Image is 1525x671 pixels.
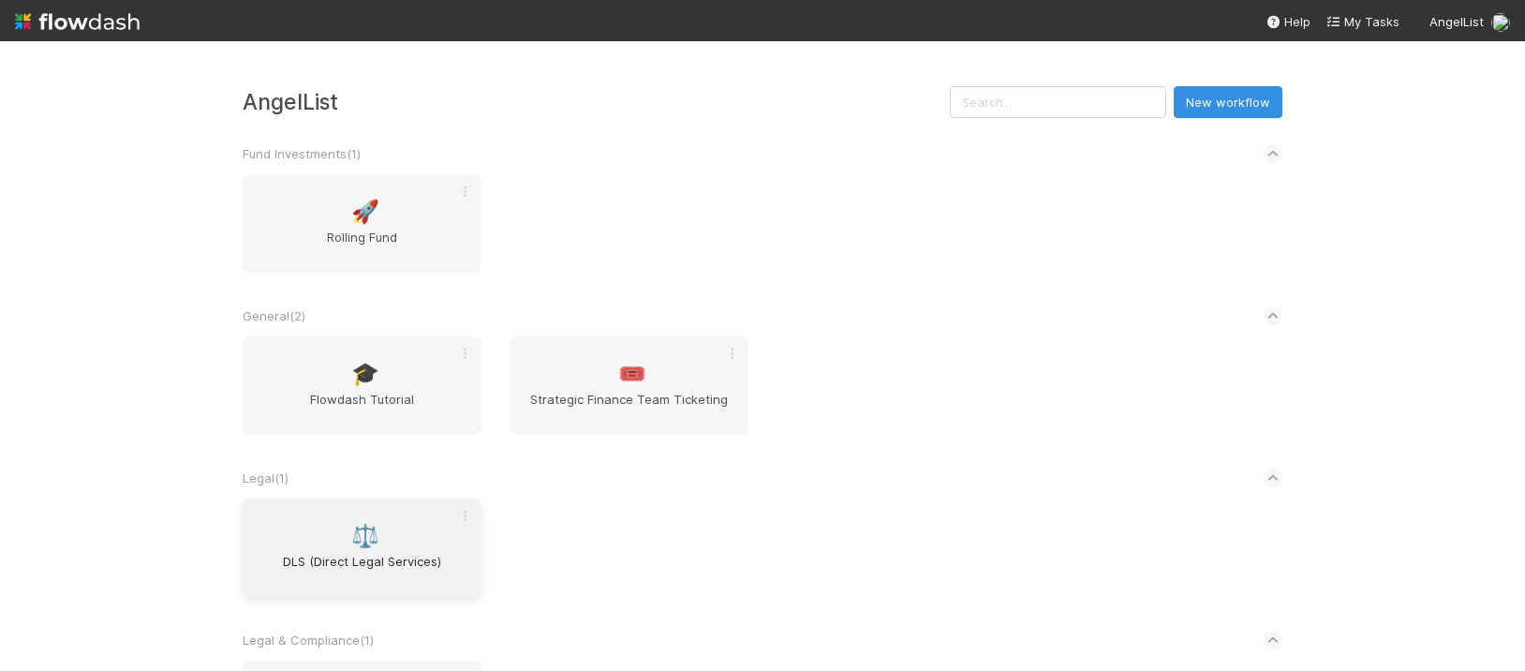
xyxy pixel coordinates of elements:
[250,390,474,427] span: Flowdash Tutorial
[243,470,289,485] span: Legal ( 1 )
[250,552,474,589] span: DLS (Direct Legal Services)
[1174,86,1282,118] button: New workflow
[1491,13,1510,32] img: avatar_6811aa62-070e-4b0a-ab85-15874fb457a1.png
[243,336,481,435] a: 🎓Flowdash Tutorial
[15,6,140,37] img: logo-inverted-e16ddd16eac7371096b0.svg
[950,86,1166,118] input: Search...
[250,228,474,265] span: Rolling Fund
[510,336,748,435] a: 🎟️Strategic Finance Team Ticketing
[243,146,361,161] span: Fund Investments ( 1 )
[243,633,374,648] span: Legal & Compliance ( 1 )
[351,524,379,548] span: ⚖️
[243,499,481,597] a: ⚖️DLS (Direct Legal Services)
[1325,12,1399,31] a: My Tasks
[351,362,379,386] span: 🎓
[351,200,379,224] span: 🚀
[1325,14,1399,29] span: My Tasks
[1429,14,1484,29] span: AngelList
[243,89,950,114] h3: AngelList
[517,390,741,427] span: Strategic Finance Team Ticketing
[1266,12,1310,31] div: Help
[618,362,646,386] span: 🎟️
[243,174,481,273] a: 🚀Rolling Fund
[243,308,305,323] span: General ( 2 )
